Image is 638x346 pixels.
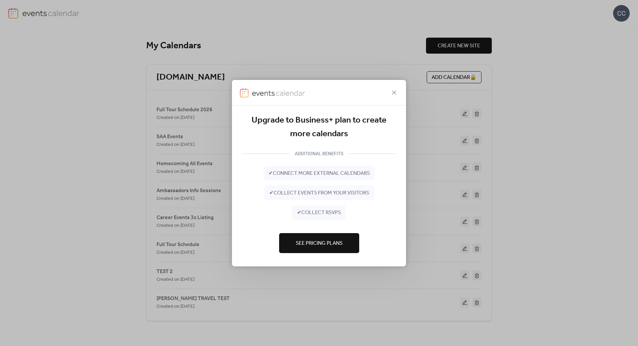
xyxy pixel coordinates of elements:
[252,88,306,97] img: logo-type
[269,189,369,197] span: ✔ collect events from your visitors
[268,170,370,177] span: ✔ connect more external calendars
[243,113,395,141] div: Upgrade to Business+ plan to create more calendars
[240,88,249,97] img: logo-icon
[296,239,343,247] span: See Pricing Plans
[297,209,341,217] span: ✔ collect RSVPs
[289,150,349,158] div: ADDITIONAL BENEFITS
[279,233,359,253] button: See Pricing Plans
